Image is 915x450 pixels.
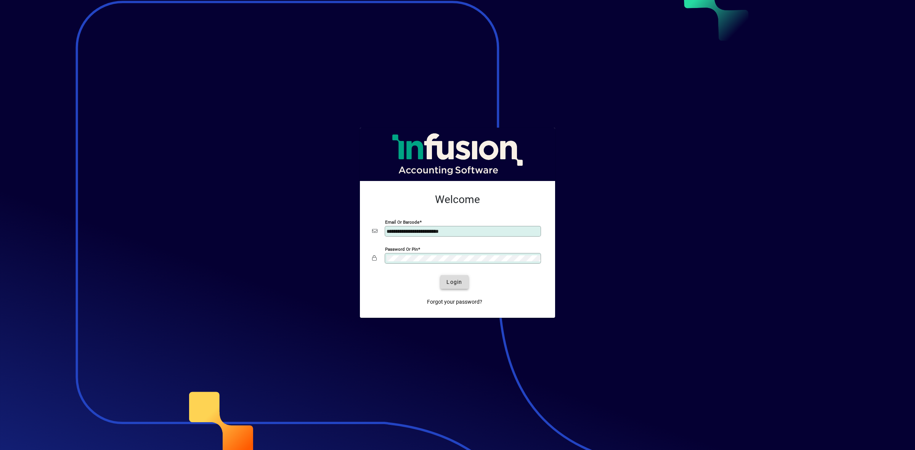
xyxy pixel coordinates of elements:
button: Login [440,275,468,289]
a: Forgot your password? [424,295,485,309]
h2: Welcome [372,193,543,206]
span: Forgot your password? [427,298,482,306]
mat-label: Password or Pin [385,247,418,252]
span: Login [446,278,462,286]
mat-label: Email or Barcode [385,219,419,225]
